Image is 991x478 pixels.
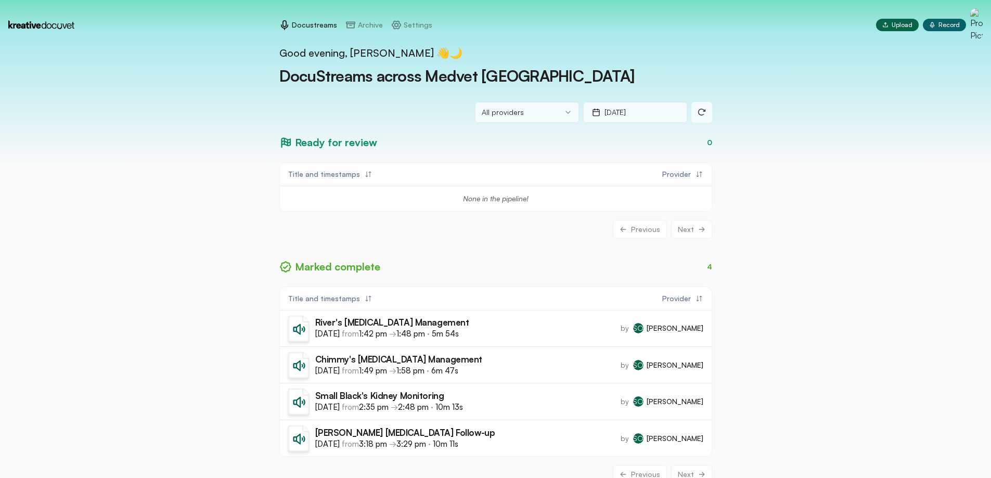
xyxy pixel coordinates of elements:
p: Docustreams [292,20,337,30]
span: S O [633,323,643,333]
p: from [315,439,495,449]
button: [DATE] [583,102,687,123]
span: 3:18 pm [359,439,387,449]
span: by [621,360,629,370]
p: from [315,366,483,376]
a: Docustreams [279,20,337,30]
span: S O [633,360,643,370]
p: from [315,329,469,339]
span: 1:42 pm [359,329,387,339]
span: → [389,366,424,376]
span: → [389,439,426,449]
span: [PERSON_NAME] [647,323,703,333]
span: [DATE] [315,329,340,339]
p: Good evening, [PERSON_NAME] 👋🌙 [279,46,712,60]
span: 2:35 pm [359,402,389,412]
a: Settings [391,20,432,30]
img: Profile Picture [970,8,983,42]
p: from [315,402,463,412]
span: · [431,402,463,412]
h3: River's [MEDICAL_DATA] Management [315,317,469,329]
span: Record [938,21,960,29]
span: 5m 54s [432,329,459,339]
span: 1:48 pm [396,329,425,339]
span: by [621,396,629,407]
span: 3:29 pm [396,439,426,449]
span: 2:48 pm [398,402,429,412]
button: Title and timestamps [282,165,379,184]
span: 6m 47s [431,366,458,376]
a: Archive [345,20,383,30]
span: S O [633,433,643,444]
button: Provider [656,165,710,184]
span: Ready for review [295,135,377,150]
td: None in the pipeline! [280,186,712,211]
span: 10m 11s [433,439,458,449]
p: 0 [707,137,712,148]
p: 4 [707,262,712,272]
span: Marked complete [295,260,380,274]
span: → [389,329,425,339]
h3: Chimmy's [MEDICAL_DATA] Management [315,354,483,366]
p: Archive [358,20,383,30]
h3: [PERSON_NAME] [MEDICAL_DATA] Follow-up [315,428,495,439]
p: Settings [404,20,432,30]
span: [DATE] [315,439,340,449]
span: Medvet [GEOGRAPHIC_DATA] [425,66,635,85]
p: [DATE] [604,107,626,118]
span: by [621,323,629,333]
span: [PERSON_NAME] [647,433,703,444]
button: Provider [656,289,710,308]
span: 10m 13s [435,402,463,412]
button: Upload [876,19,919,31]
span: 1:58 pm [396,366,424,376]
span: [PERSON_NAME] [647,396,703,407]
button: Record [923,19,966,31]
span: [PERSON_NAME] [647,360,703,370]
h1: DocuStreams across [279,60,712,85]
span: S O [633,396,643,407]
span: Upload [892,21,912,29]
span: 1:49 pm [359,366,387,376]
span: · [427,366,458,376]
span: [DATE] [315,366,340,376]
span: · [428,439,458,449]
span: by [621,433,629,444]
h3: Small Black's Kidney Monitoring [315,391,463,402]
span: · [427,329,459,339]
button: Title and timestamps [282,289,379,308]
span: → [391,402,429,412]
span: [DATE] [315,402,340,412]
